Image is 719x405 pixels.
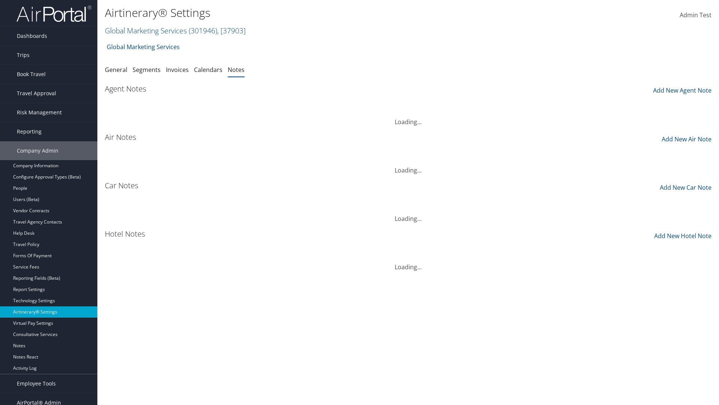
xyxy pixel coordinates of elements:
div: Loading... [105,253,712,271]
a: Admin Test [680,4,712,27]
div: Loading... [105,205,712,223]
span: Trips [17,46,30,64]
span: , [ 37903 ] [217,25,246,36]
h3: Hotel Notes [105,229,145,239]
img: airportal-logo.png [16,5,91,22]
a: Global Marketing Services [105,25,246,36]
h3: Air Notes [105,132,136,142]
h3: Agent Notes [105,84,146,94]
span: Admin Test [680,11,712,19]
span: Employee Tools [17,374,56,393]
a: Calendars [194,66,222,74]
span: Company Admin [17,141,58,160]
span: Book Travel [17,65,46,84]
a: Invoices [166,66,189,74]
div: Loading... [105,108,712,126]
a: General [105,66,127,74]
div: Loading... [105,157,712,175]
h3: Car Notes [105,180,138,191]
span: Travel Approval [17,84,56,103]
a: Add New Air Note [662,131,712,144]
a: Notes [228,66,245,74]
h1: Airtinerary® Settings [105,5,509,21]
span: ( 301946 ) [189,25,217,36]
a: Add New Hotel Note [654,228,712,240]
a: Segments [133,66,161,74]
a: Add New Car Note [660,179,712,192]
a: Global Marketing Services [107,39,180,54]
a: Add New Agent Note [653,82,712,95]
span: Reporting [17,122,42,141]
span: Risk Management [17,103,62,122]
span: Dashboards [17,27,47,45]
